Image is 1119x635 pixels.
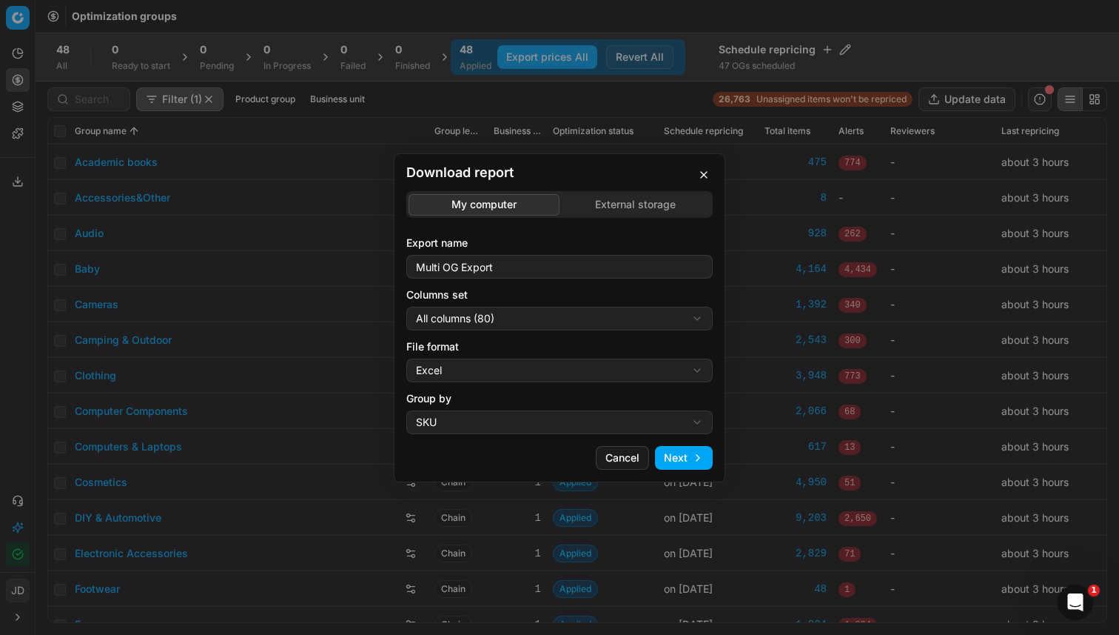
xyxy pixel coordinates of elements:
label: Export name [406,236,713,250]
button: Next [655,446,713,470]
iframe: Intercom live chat [1058,585,1093,620]
button: External storage [559,193,710,215]
label: File format [406,339,713,354]
button: My computer [409,193,559,215]
label: Group by [406,391,713,406]
button: Cancel [596,446,649,470]
label: Columns set [406,287,713,302]
span: 1 [1088,585,1100,596]
h2: Download report [406,166,713,179]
